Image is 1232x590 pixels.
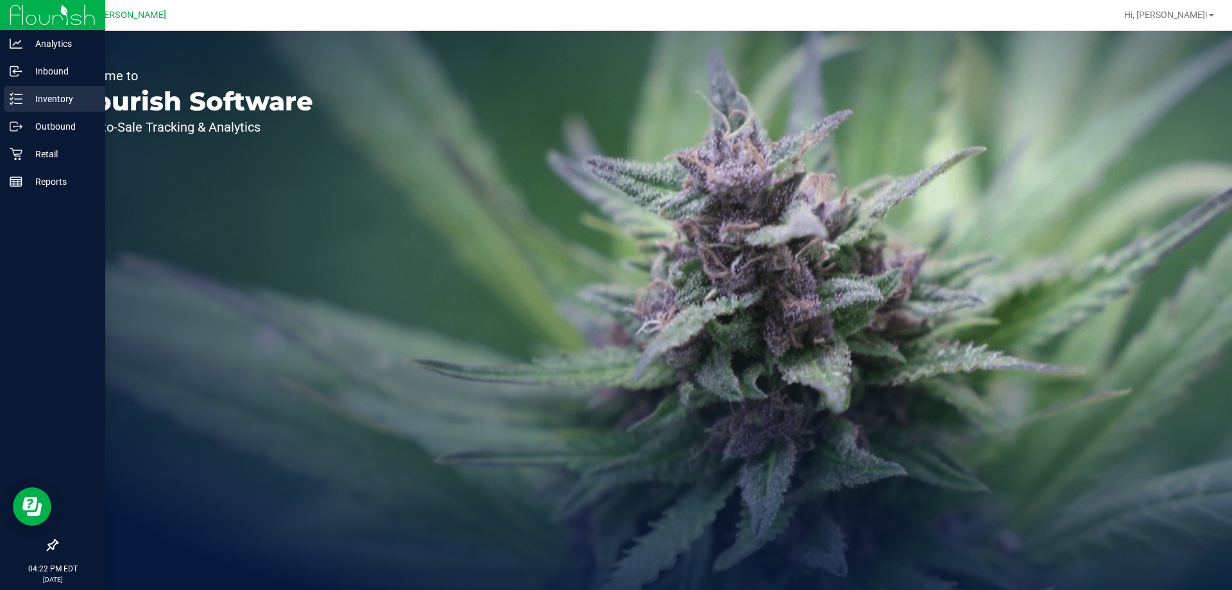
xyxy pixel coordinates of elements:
[22,91,99,107] p: Inventory
[22,64,99,79] p: Inbound
[22,36,99,51] p: Analytics
[96,10,166,21] span: [PERSON_NAME]
[10,37,22,50] inline-svg: Analytics
[22,174,99,189] p: Reports
[69,121,313,134] p: Seed-to-Sale Tracking & Analytics
[10,65,22,78] inline-svg: Inbound
[10,175,22,188] inline-svg: Reports
[6,563,99,575] p: 04:22 PM EDT
[69,89,313,114] p: Flourish Software
[22,146,99,162] p: Retail
[10,92,22,105] inline-svg: Inventory
[10,148,22,161] inline-svg: Retail
[22,119,99,134] p: Outbound
[10,120,22,133] inline-svg: Outbound
[69,69,313,82] p: Welcome to
[1124,10,1208,20] span: Hi, [PERSON_NAME]!
[13,487,51,526] iframe: Resource center
[6,575,99,584] p: [DATE]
